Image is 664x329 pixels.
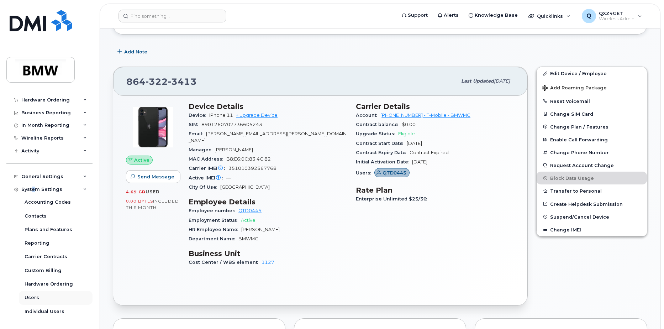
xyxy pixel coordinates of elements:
[523,9,575,23] div: Quicklinks
[189,218,241,223] span: Employment Status
[189,198,347,206] h3: Employee Details
[383,169,406,176] span: QTD0445
[132,106,174,148] img: iPhone_11.jpg
[537,210,647,223] button: Suspend/Cancel Device
[146,189,160,194] span: used
[356,150,410,155] span: Contract Expiry Date
[189,147,215,152] span: Manager
[189,122,201,127] span: SIM
[168,76,197,87] span: 3413
[356,113,380,118] span: Account
[126,76,197,87] span: 864
[380,113,470,118] a: [PHONE_NUMBER] - T-Mobile - BMWMC
[126,198,179,210] span: included this month
[356,186,515,194] h3: Rate Plan
[209,113,233,118] span: iPhone 11
[189,249,347,258] h3: Business Unit
[402,122,416,127] span: $0.00
[537,108,647,120] button: Change SIM Card
[537,80,647,95] button: Add Roaming Package
[408,12,428,19] span: Support
[356,131,398,136] span: Upgrade Status
[189,227,241,232] span: HR Employee Name
[374,170,410,176] a: QTD0445
[537,223,647,236] button: Change IMEI
[586,12,591,20] span: Q
[410,150,449,155] span: Contract Expired
[444,12,459,19] span: Alerts
[146,76,168,87] span: 322
[189,166,228,171] span: Carrier IMEI
[241,227,280,232] span: [PERSON_NAME]
[356,141,407,146] span: Contract Start Date
[407,141,422,146] span: [DATE]
[356,170,374,176] span: Users
[537,184,647,197] button: Transfer to Personal
[189,236,238,241] span: Department Name
[236,113,278,118] a: + Upgrade Device
[475,12,518,19] span: Knowledge Base
[241,218,255,223] span: Active
[126,199,153,204] span: 0.00 Bytes
[189,184,220,190] span: City Of Use
[189,208,238,213] span: Employee number
[124,48,147,55] span: Add Note
[238,208,262,213] a: QTD0445
[542,85,607,92] span: Add Roaming Package
[201,122,262,127] span: 8901260707736605243
[464,8,523,22] a: Knowledge Base
[599,16,634,22] span: Wireless Admin
[537,172,647,184] button: Block Data Usage
[433,8,464,22] a: Alerts
[577,9,647,23] div: QXZ4GET
[550,137,608,142] span: Enable Call Forwarding
[537,120,647,133] button: Change Plan / Features
[537,133,647,146] button: Enable Call Forwarding
[220,184,270,190] span: [GEOGRAPHIC_DATA]
[137,173,174,180] span: Send Message
[189,131,347,143] span: [PERSON_NAME][EMAIL_ADDRESS][PERSON_NAME][DOMAIN_NAME]
[228,166,276,171] span: 351010392567768
[189,102,347,111] h3: Device Details
[262,260,274,265] a: 1127
[189,131,206,136] span: Email
[189,156,226,162] span: MAC Address
[397,8,433,22] a: Support
[226,156,271,162] span: B8:E6:0C:83:4C:82
[356,122,402,127] span: Contract balance
[113,45,153,58] button: Add Note
[633,298,659,324] iframe: Messenger Launcher
[398,131,415,136] span: Eligible
[494,78,510,84] span: [DATE]
[412,159,427,164] span: [DATE]
[537,13,563,19] span: Quicklinks
[126,170,180,183] button: Send Message
[356,159,412,164] span: Initial Activation Date
[189,113,209,118] span: Device
[550,214,609,219] span: Suspend/Cancel Device
[537,159,647,172] button: Request Account Change
[550,124,608,129] span: Change Plan / Features
[356,196,431,202] span: Enterprise Unlimited $25/30
[537,198,647,210] a: Create Helpdesk Submission
[215,147,253,152] span: [PERSON_NAME]
[537,95,647,108] button: Reset Voicemail
[134,157,149,163] span: Active
[537,67,647,80] a: Edit Device / Employee
[189,260,262,265] span: Cost Center / WBS element
[461,78,494,84] span: Last updated
[189,175,226,181] span: Active IMEI
[118,10,226,22] input: Find something...
[238,236,258,241] span: BMWMC
[599,10,634,16] span: QXZ4GET
[126,189,146,194] span: 4.69 GB
[356,102,515,111] h3: Carrier Details
[226,175,231,181] span: —
[537,146,647,159] button: Change Phone Number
